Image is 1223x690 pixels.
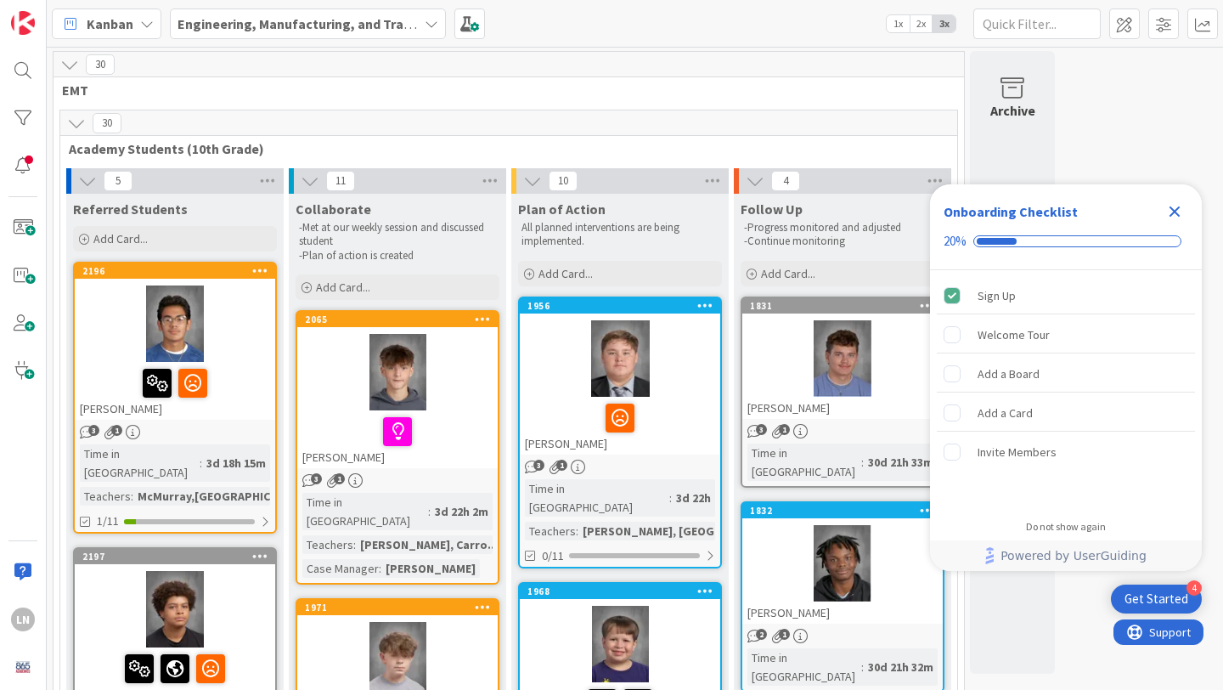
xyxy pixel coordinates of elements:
div: Close Checklist [1161,198,1188,225]
span: 30 [86,54,115,75]
div: McMurray,[GEOGRAPHIC_DATA], ... [133,487,330,506]
div: Sign Up is complete. [937,277,1195,314]
div: 1831 [750,300,943,312]
div: 1831[PERSON_NAME] [742,298,943,419]
div: 2197 [82,551,275,563]
span: 3x [933,15,955,32]
span: Referred Students [73,201,188,218]
div: 1956 [527,300,720,312]
span: : [669,489,672,507]
span: 30 [93,113,121,133]
div: 1831 [742,298,943,314]
div: [PERSON_NAME] [297,410,498,468]
div: [PERSON_NAME], [GEOGRAPHIC_DATA]... [578,522,808,540]
div: Time in [GEOGRAPHIC_DATA] [80,444,200,482]
div: 20% [944,234,967,249]
a: Powered by UserGuiding [938,540,1193,571]
span: 3 [88,425,99,436]
span: 10 [549,171,578,191]
span: : [861,658,864,676]
div: 2196 [75,263,275,279]
div: 2065 [297,312,498,327]
div: 1971 [297,600,498,615]
b: Engineering, Manufacturing, and Transportation [178,15,478,32]
div: Time in [GEOGRAPHIC_DATA] [747,444,861,481]
div: 1956 [520,298,720,314]
div: 1971 [305,602,498,614]
span: Academy Students (10th Grade) [69,140,936,157]
div: Invite Members is incomplete. [937,433,1195,471]
span: 2 [756,629,767,640]
div: Do not show again [1026,520,1106,534]
div: Teachers [302,535,353,554]
div: LN [11,608,35,631]
img: Visit kanbanzone.com [11,11,35,35]
div: 2065[PERSON_NAME] [297,312,498,468]
input: Quick Filter... [973,8,1101,39]
span: 1 [779,629,790,640]
div: 2196[PERSON_NAME] [75,263,275,420]
img: avatar [11,655,35,679]
span: 3 [533,460,544,471]
span: 3 [756,424,767,435]
span: 5 [104,171,132,191]
span: : [131,487,133,506]
div: Time in [GEOGRAPHIC_DATA] [302,493,428,530]
span: Add Card... [316,280,370,295]
span: : [379,559,381,578]
p: -Continue monitoring [744,235,941,248]
span: Kanban [87,14,133,34]
span: : [200,454,202,472]
div: [PERSON_NAME], Carro... [356,535,502,554]
div: Checklist progress: 20% [944,234,1188,249]
div: 1968 [520,584,720,599]
span: Add Card... [93,231,148,246]
span: 1x [887,15,910,32]
div: 3d 18h 15m [202,454,270,472]
span: 2x [910,15,933,32]
span: 1 [334,473,345,484]
div: Get Started [1124,591,1188,608]
div: [PERSON_NAME] [75,362,275,420]
div: Welcome Tour is incomplete. [937,316,1195,353]
span: : [576,522,578,540]
div: Case Manager [302,559,379,578]
div: Add a Board [978,364,1040,384]
span: 1/11 [97,512,119,530]
div: [PERSON_NAME] [520,397,720,455]
p: All planned interventions are being implemented. [521,221,719,249]
span: Add Card... [761,266,815,281]
div: Teachers [80,487,131,506]
div: 2196 [82,265,275,277]
span: Plan of Action [518,201,606,218]
div: Open Get Started checklist, remaining modules: 4 [1111,585,1202,614]
div: Welcome Tour [978,325,1050,345]
div: [PERSON_NAME] [742,397,943,419]
span: Powered by UserGuiding [1000,546,1147,566]
span: 1 [556,460,567,471]
span: Follow Up [741,201,803,218]
span: 1 [111,425,122,436]
span: 1 [779,424,790,435]
div: 3d 22h [672,489,715,507]
div: Checklist items [930,270,1202,509]
div: Archive [990,100,1035,121]
span: 0/11 [542,547,564,565]
span: : [353,535,356,554]
div: Add a Board is incomplete. [937,355,1195,393]
p: -Plan of action is created [299,249,496,263]
div: 1968 [527,585,720,597]
div: 2197 [75,549,275,564]
span: Add Card... [538,266,593,281]
span: : [428,502,431,521]
div: 2065 [305,314,498,325]
div: Time in [GEOGRAPHIC_DATA] [525,479,669,517]
div: Invite Members [978,442,1057,462]
div: 4 [1186,580,1202,596]
div: 30d 21h 33m [864,453,938,472]
div: Time in [GEOGRAPHIC_DATA] [747,648,861,686]
div: Checklist Container [930,184,1202,571]
div: 1832 [750,505,943,517]
p: -Progress monitored and adjusted [744,221,941,235]
div: Footer [930,540,1202,571]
